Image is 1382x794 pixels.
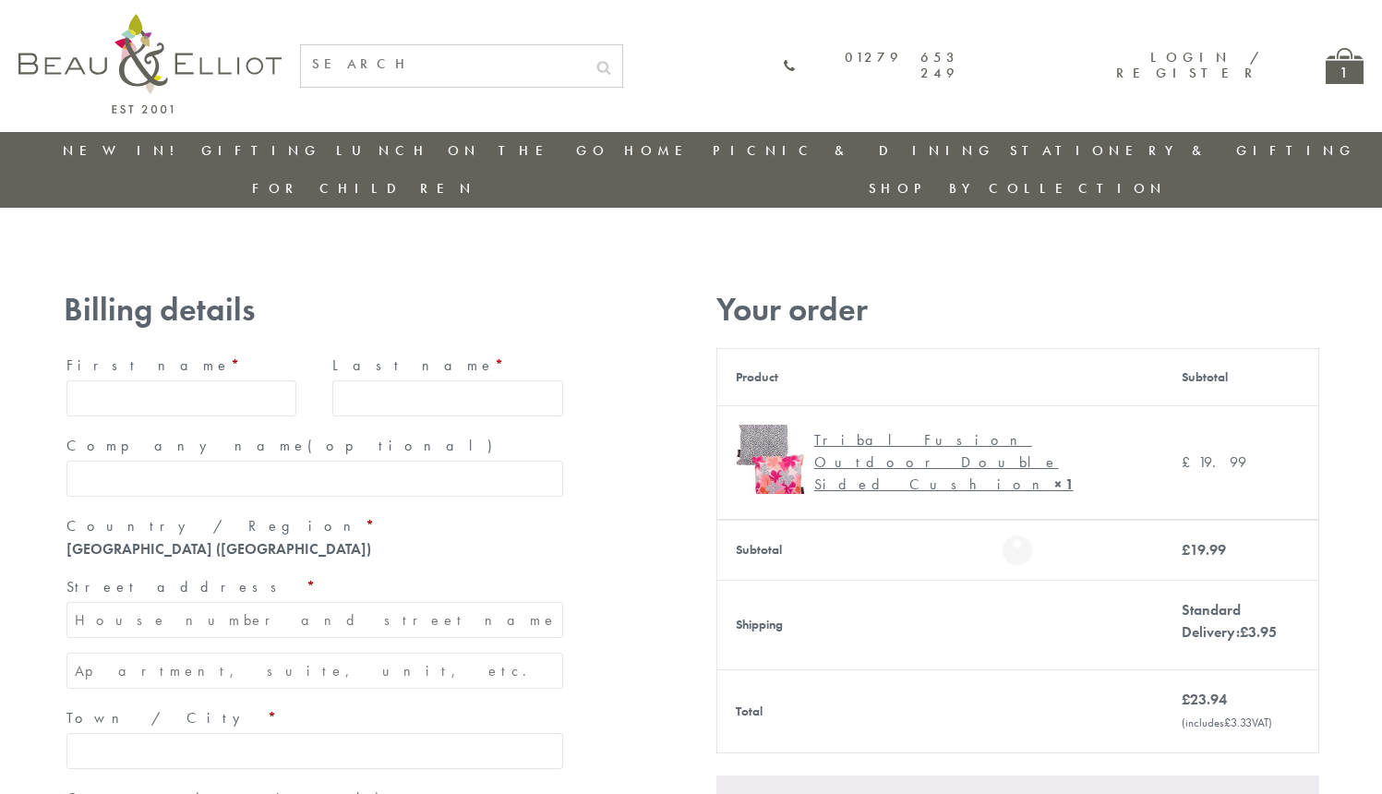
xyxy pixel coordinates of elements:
[18,14,282,114] img: logo
[1326,48,1364,84] a: 1
[252,179,476,198] a: For Children
[301,45,585,83] input: SEARCH
[1010,141,1356,160] a: Stationery & Gifting
[336,141,609,160] a: Lunch On The Go
[63,141,186,160] a: New in!
[66,351,297,380] label: First name
[869,179,1167,198] a: Shop by collection
[66,539,371,559] strong: [GEOGRAPHIC_DATA] ([GEOGRAPHIC_DATA])
[307,436,503,455] span: (optional)
[66,653,563,689] input: Apartment, suite, unit, etc. (optional)
[332,351,563,380] label: Last name
[1116,48,1261,82] a: Login / Register
[66,704,563,733] label: Town / City
[201,141,321,160] a: Gifting
[64,291,566,329] h3: Billing details
[716,291,1319,329] h3: Your order
[66,431,563,461] label: Company name
[783,50,960,82] a: 01279 653 249
[713,141,995,160] a: Picnic & Dining
[66,602,563,638] input: House number and street name
[66,572,563,602] label: Street address
[624,141,698,160] a: Home
[66,511,563,541] label: Country / Region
